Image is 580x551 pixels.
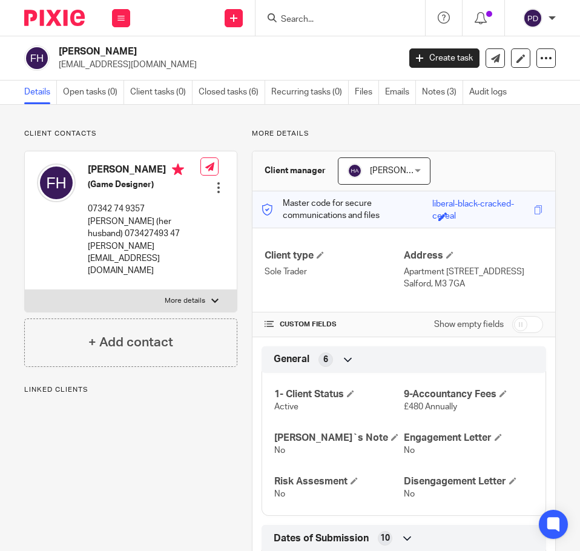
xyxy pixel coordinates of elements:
[88,179,200,191] h5: (Game Designer)
[404,249,543,262] h4: Address
[252,129,556,139] p: More details
[274,353,309,366] span: General
[274,532,369,545] span: Dates of Submission
[380,532,390,544] span: 10
[409,48,479,68] a: Create task
[323,354,328,366] span: 6
[274,403,298,411] span: Active
[434,318,504,331] label: Show empty fields
[24,81,57,104] a: Details
[265,320,404,329] h4: CUSTOM FIELDS
[24,45,50,71] img: svg%3E
[63,81,124,104] a: Open tasks (0)
[262,197,433,222] p: Master code for secure communications and files
[385,81,416,104] a: Emails
[422,81,463,104] a: Notes (3)
[469,81,513,104] a: Audit logs
[88,163,200,179] h4: [PERSON_NAME]
[88,333,173,352] h4: + Add contact
[280,15,389,25] input: Search
[165,296,205,306] p: More details
[59,59,391,71] p: [EMAIL_ADDRESS][DOMAIN_NAME]
[37,163,76,202] img: svg%3E
[432,198,531,212] div: liberal-black-cracked-cereal
[404,266,543,278] p: Apartment [STREET_ADDRESS]
[355,81,379,104] a: Files
[199,81,265,104] a: Closed tasks (6)
[265,165,326,177] h3: Client manager
[88,203,200,252] p: 07342 74 9357 [PERSON_NAME] (her husband) 073427493 47 [PERSON_NAME]
[274,446,285,455] span: No
[404,475,533,488] h4: Disengagement Letter
[370,167,437,175] span: [PERSON_NAME]
[274,432,404,444] h4: [PERSON_NAME]`s Note
[265,249,404,262] h4: Client type
[404,432,533,444] h4: Engagement Letter
[59,45,325,58] h2: [PERSON_NAME]
[271,81,349,104] a: Recurring tasks (0)
[24,10,85,26] img: Pixie
[24,385,237,395] p: Linked clients
[88,252,200,277] p: [EMAIL_ADDRESS][DOMAIN_NAME]
[274,475,404,488] h4: Risk Assesment
[523,8,542,28] img: svg%3E
[348,163,362,178] img: svg%3E
[172,163,184,176] i: Primary
[404,278,543,290] p: Salford, M3 7GA
[404,403,457,411] span: £480 Annually
[404,446,415,455] span: No
[404,388,533,401] h4: 9-Accountancy Fees
[130,81,193,104] a: Client tasks (0)
[404,490,415,498] span: No
[24,129,237,139] p: Client contacts
[274,490,285,498] span: No
[274,388,404,401] h4: 1- Client Status
[265,266,404,278] p: Sole Trader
